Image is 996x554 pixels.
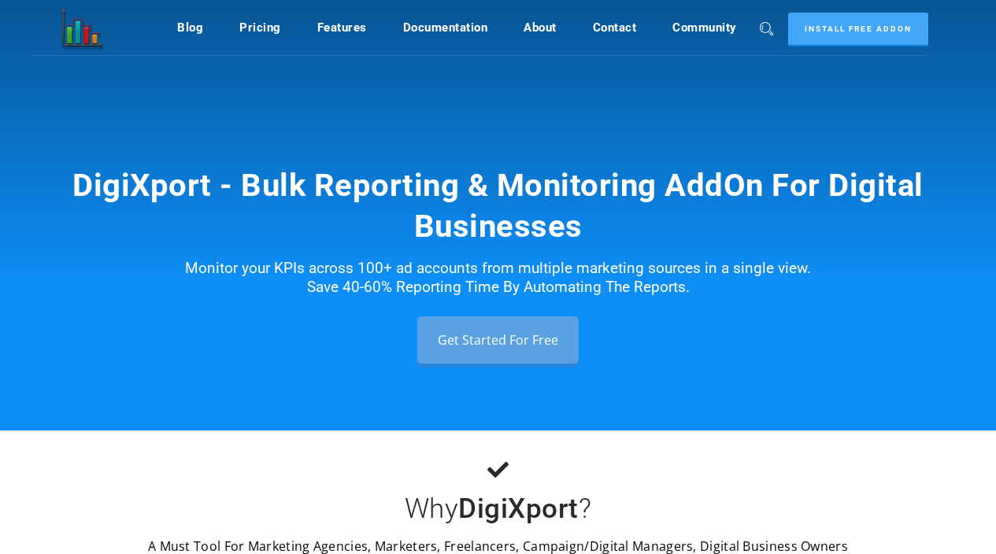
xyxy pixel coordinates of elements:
[317,13,367,42] a: Features
[50,165,947,247] h1: DigiXport - Bulk Reporting & Monitoring AddOn For Digital Businesses
[672,13,737,42] a: Community
[593,13,637,42] a: Contact
[239,13,281,42] a: Pricing
[177,13,203,42] a: Blog
[403,13,488,42] a: Documentation
[524,13,557,42] a: About
[458,493,579,525] b: DigiXport
[417,316,579,364] a: Get Started For Free
[788,13,928,46] a: Install Free Addon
